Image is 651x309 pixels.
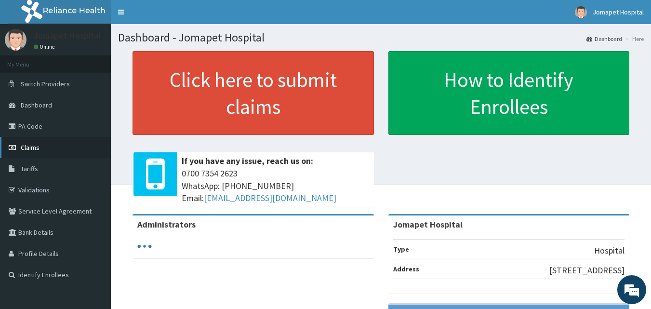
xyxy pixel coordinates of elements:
p: [STREET_ADDRESS] [549,264,624,277]
a: Online [34,43,57,50]
img: User Image [5,29,27,51]
p: Jomapet Hospital [34,31,101,40]
span: Jomapet Hospital [593,8,644,16]
svg: audio-loading [137,239,152,254]
b: Administrators [137,219,196,230]
span: 0700 7354 2623 WhatsApp: [PHONE_NUMBER] Email: [182,167,369,204]
span: Switch Providers [21,80,70,88]
a: Click here to submit claims [133,51,374,135]
span: Claims [21,143,40,152]
span: Tariffs [21,164,38,173]
a: How to Identify Enrollees [388,51,630,135]
span: Dashboard [21,101,52,109]
a: [EMAIL_ADDRESS][DOMAIN_NAME] [204,192,336,203]
b: Type [393,245,409,254]
strong: Jomapet Hospital [393,219,463,230]
a: Dashboard [586,35,622,43]
b: If you have any issue, reach us on: [182,155,313,166]
img: User Image [575,6,587,18]
p: Hospital [594,244,624,257]
li: Here [623,35,644,43]
h1: Dashboard - Jomapet Hospital [118,31,644,44]
b: Address [393,265,419,273]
